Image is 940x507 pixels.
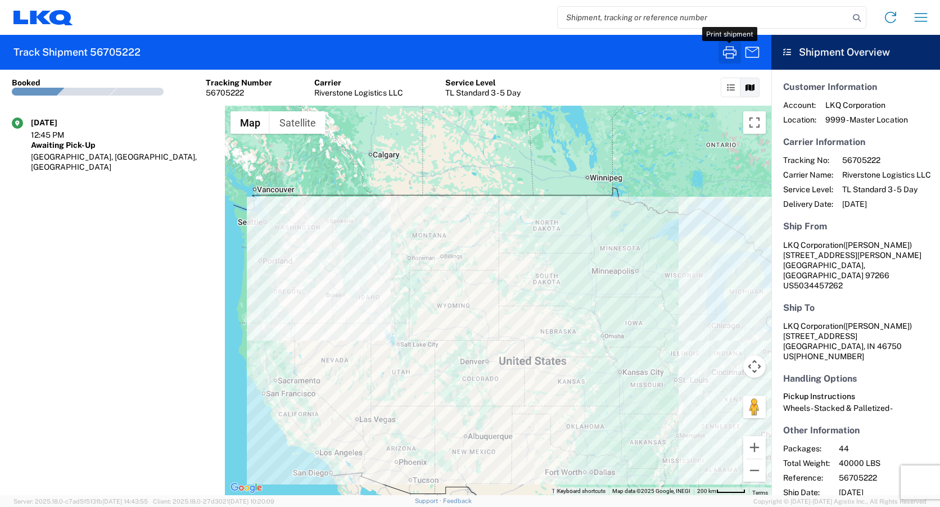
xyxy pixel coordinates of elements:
a: Open this area in Google Maps (opens a new window) [228,481,265,495]
a: Terms [752,490,768,496]
span: 5034457262 [794,281,843,290]
div: Service Level [445,78,521,88]
a: Feedback [443,497,472,504]
span: ([PERSON_NAME]) [843,241,912,250]
button: Zoom out [743,459,766,482]
button: Keyboard shortcuts [557,487,605,495]
span: 44 [839,443,935,454]
div: [DATE] [31,117,87,128]
span: 40000 LBS [839,458,935,468]
span: [DATE] [842,199,931,209]
span: Total Weight: [783,458,830,468]
div: TL Standard 3 - 5 Day [445,88,521,98]
span: Map data ©2025 Google, INEGI [612,488,690,494]
address: [GEOGRAPHIC_DATA], IN 46750 US [783,321,928,361]
button: Zoom in [743,436,766,459]
span: Ship Date: [783,487,830,497]
img: Google [228,481,265,495]
div: Wheels - Stacked & Palletized - [783,403,928,413]
span: Riverstone Logistics LLC [842,170,931,180]
span: Server: 2025.18.0-c7ad5f513fb [13,498,148,505]
h5: Handling Options [783,373,928,384]
div: Carrier [314,78,403,88]
div: Awaiting Pick-Up [31,140,213,150]
button: Show street map [231,111,270,134]
span: Account: [783,100,816,110]
span: Service Level: [783,184,833,194]
h6: Pickup Instructions [783,392,928,401]
h2: Track Shipment 56705222 [13,46,141,59]
span: 9999 - Master Location [825,115,908,125]
span: LKQ Corporation [783,241,843,250]
span: Tracking No: [783,155,833,165]
h5: Other Information [783,425,928,436]
span: ([PERSON_NAME]) [843,322,912,331]
button: Map camera controls [743,355,766,378]
span: [DATE] 14:43:55 [102,498,148,505]
span: 200 km [697,488,716,494]
span: Copyright © [DATE]-[DATE] Agistix Inc., All Rights Reserved [753,496,927,506]
span: [STREET_ADDRESS][PERSON_NAME] [783,251,921,260]
header: Shipment Overview [771,35,940,70]
div: 56705222 [206,88,272,98]
span: TL Standard 3 - 5 Day [842,184,931,194]
button: Show satellite imagery [270,111,326,134]
span: Carrier Name: [783,170,833,180]
h5: Ship To [783,302,928,313]
h5: Ship From [783,221,928,232]
span: 56705222 [842,155,931,165]
button: Map Scale: 200 km per 48 pixels [694,487,749,495]
div: Booked [12,78,40,88]
input: Shipment, tracking or reference number [558,7,849,28]
div: [GEOGRAPHIC_DATA], [GEOGRAPHIC_DATA], [GEOGRAPHIC_DATA] [31,152,213,172]
div: Tracking Number [206,78,272,88]
span: Packages: [783,443,830,454]
span: Reference: [783,473,830,483]
span: [PHONE_NUMBER] [794,352,864,361]
span: Location: [783,115,816,125]
button: Drag Pegman onto the map to open Street View [743,396,766,418]
div: 12:45 PM [31,130,87,140]
button: Toggle fullscreen view [743,111,766,134]
span: Client: 2025.18.0-27d3021 [153,498,274,505]
div: Riverstone Logistics LLC [314,88,403,98]
a: Support [415,497,443,504]
h5: Customer Information [783,82,928,92]
span: LKQ Corporation [STREET_ADDRESS] [783,322,912,341]
span: Delivery Date: [783,199,833,209]
address: [GEOGRAPHIC_DATA], [GEOGRAPHIC_DATA] 97266 US [783,240,928,291]
span: [DATE] 10:20:09 [229,498,274,505]
h5: Carrier Information [783,137,928,147]
span: 56705222 [839,473,935,483]
span: LKQ Corporation [825,100,908,110]
span: [DATE] [839,487,935,497]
